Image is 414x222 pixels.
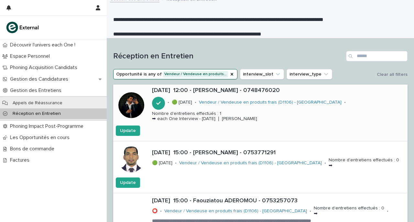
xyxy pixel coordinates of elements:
p: [DATE] 15:00 - [PERSON_NAME] - 0753771291 [152,149,405,156]
p: • [310,208,311,214]
img: bc51vvfgR2QLHU84CWIQ [5,21,41,34]
button: interview_type [287,69,332,79]
p: 🟢 [DATE] [152,160,172,166]
button: Update [116,177,140,188]
a: [DATE] 15:00 - [PERSON_NAME] - 0753771291🟢 [DATE]•Vendeur / Vendeuse en produits frais (D1106) - ... [113,141,408,193]
p: Nombre d'entretiens effectués : 1 ➡ each One Interview - [DATE] ❘ [PERSON_NAME] [152,111,257,122]
span: Update [120,179,136,186]
a: [DATE] 12:00 - [PERSON_NAME] - 0748476020•🟢 [DATE]•Vendeur / Vendeuse en produits frais (D1106) -... [113,85,408,141]
p: Bons de commande [7,146,60,152]
button: Opportunité [113,69,237,79]
p: Appels de Réassurance [7,100,68,106]
p: • [168,100,169,105]
p: • [344,100,346,105]
p: • [195,100,196,105]
a: Vendeur / Vendeuse en produits frais (D1106) - [GEOGRAPHIC_DATA] [164,208,307,214]
p: ⭕ [152,208,158,214]
p: 🟢 [DATE] [172,100,192,105]
p: • [175,160,177,166]
p: Réception en Entretien [7,111,66,116]
p: Les Opportunités en cours [7,135,75,141]
button: Clear all filters [374,70,408,79]
p: Gestion des Entretiens [7,87,67,94]
a: Vendeur / Vendeuse en produits frais (D1106) - [GEOGRAPHIC_DATA] [179,160,322,166]
p: Phoning Impact Post-Programme [7,123,89,129]
button: Update [116,126,140,136]
p: • [324,160,326,166]
p: Gestion des Candidatures [7,76,73,82]
input: Search [346,51,408,61]
a: Vendeur / Vendeuse en produits frais (D1106) - [GEOGRAPHIC_DATA] [199,100,342,105]
p: • [387,208,388,214]
p: Espace Personnel [7,53,55,59]
button: interview_slot [240,69,284,79]
p: Nombre d'entretiens effectués : 0 ➡ [314,206,384,217]
p: [DATE] 15:00 - Faouziatou ADEROMOU - 0753257073 [152,197,405,205]
p: • [160,208,162,214]
p: Nombre d'entretiens effectués : 0 ➡ [329,157,399,168]
p: Découvrir l'univers each One ! [7,42,81,48]
p: Factures [7,157,35,163]
span: Update [120,127,136,134]
h1: Réception en Entretien [113,52,343,61]
p: [DATE] 12:00 - [PERSON_NAME] - 0748476020 [152,87,405,94]
p: Phoning Acquisition Candidats [7,65,82,71]
span: Clear all filters [377,72,408,77]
